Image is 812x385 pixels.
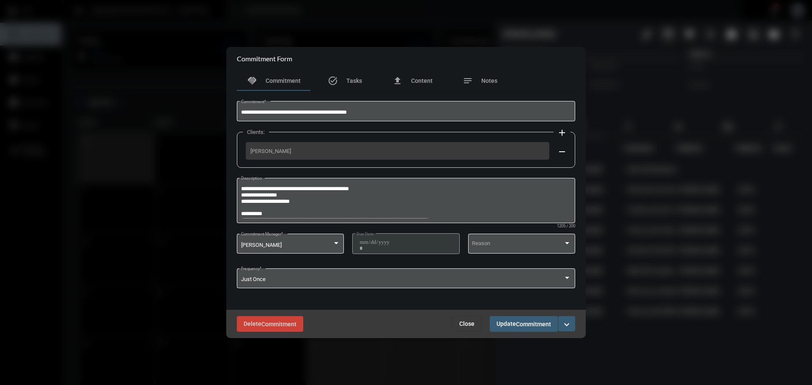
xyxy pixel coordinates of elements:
span: Commitment [261,321,296,328]
button: UpdateCommitment [490,316,558,332]
span: Notes [481,77,497,84]
button: Close [453,316,481,331]
span: Update [497,320,551,327]
span: [PERSON_NAME] [250,148,545,154]
span: Commitment [266,77,301,84]
span: Just Once [241,276,266,282]
button: DeleteCommitment [237,316,303,332]
span: Commitment [516,321,551,328]
span: Close [459,320,475,327]
mat-icon: file_upload [392,76,403,86]
span: [PERSON_NAME] [241,242,282,248]
h2: Commitment Form [237,55,292,63]
mat-icon: remove [557,147,567,157]
mat-hint: 1205 / 200 [557,224,575,229]
label: Clients: [243,129,269,135]
span: Delete [244,320,296,327]
mat-icon: add [557,128,567,138]
mat-icon: notes [463,76,473,86]
mat-icon: handshake [247,76,257,86]
mat-icon: task_alt [328,76,338,86]
span: Tasks [346,77,362,84]
mat-icon: expand_more [562,319,572,330]
span: Content [411,77,433,84]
